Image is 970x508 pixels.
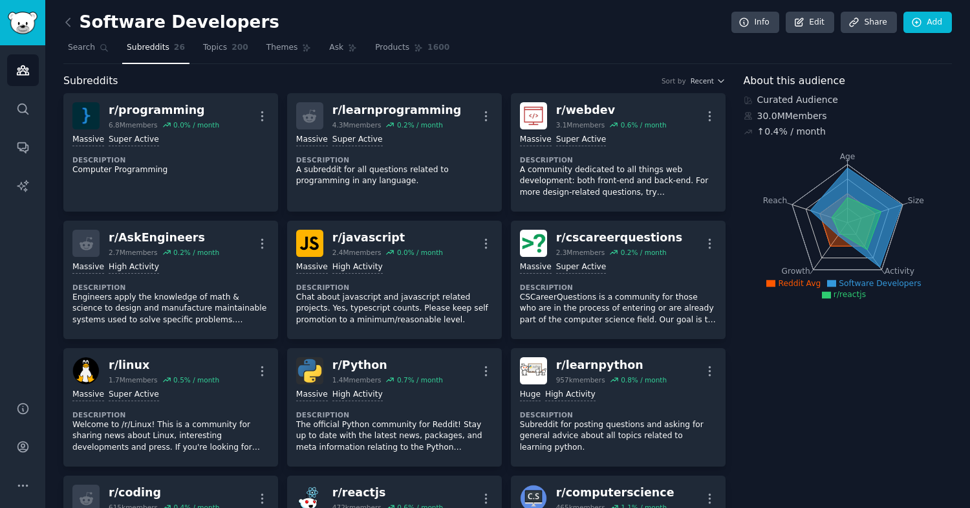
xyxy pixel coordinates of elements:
span: Topics [203,42,227,54]
dt: Description [520,283,717,292]
p: CSCareerQuestions is a community for those who are in the process of entering or are already part... [520,292,717,326]
span: Reddit Avg [778,279,821,288]
dt: Description [296,410,493,419]
span: Ask [329,42,343,54]
div: 0.7 % / month [397,375,443,384]
a: r/AskEngineers2.7Mmembers0.2% / monthMassiveHigh ActivityDescriptionEngineers apply the knowledge... [63,221,278,339]
span: Software Developers [839,279,921,288]
div: 30.0M Members [744,109,953,123]
span: Recent [691,76,714,85]
a: Topics200 [199,38,253,64]
div: r/ coding [109,485,219,501]
div: r/ reactjs [332,485,443,501]
div: r/ programming [109,102,219,118]
div: r/ computerscience [556,485,674,501]
dt: Description [296,155,493,164]
div: Massive [296,389,328,401]
img: learnpython [520,357,547,384]
div: 0.0 % / month [173,120,219,129]
div: r/ AskEngineers [109,230,219,246]
tspan: Reach [762,195,787,204]
a: cscareerquestionsr/cscareerquestions2.3Mmembers0.2% / monthMassiveSuper ActiveDescriptionCSCareer... [511,221,726,339]
div: r/ Python [332,357,443,373]
tspan: Age [839,152,855,161]
a: Share [841,12,896,34]
img: javascript [296,230,323,257]
div: Massive [72,389,104,401]
tspan: Growth [781,267,810,276]
div: High Activity [109,261,159,274]
div: r/ learnpython [556,357,667,373]
div: 4.3M members [332,120,382,129]
div: High Activity [332,261,383,274]
div: 0.2 % / month [173,248,219,257]
p: A community dedicated to all things web development: both front-end and back-end. For more design... [520,164,717,199]
a: Products1600 [371,38,454,64]
p: A subreddit for all questions related to programming in any language. [296,164,493,187]
div: 0.5 % / month [173,375,219,384]
a: Ask [325,38,361,64]
div: r/ javascript [332,230,443,246]
tspan: Size [907,195,923,204]
p: Chat about javascript and javascript related projects. Yes, typescript counts. Please keep self p... [296,292,493,326]
a: learnpythonr/learnpython957kmembers0.8% / monthHugeHigh ActivityDescriptionSubreddit for posting ... [511,348,726,467]
div: 2.3M members [556,248,605,257]
p: Welcome to /r/Linux! This is a community for sharing news about Linux, interesting developments a... [72,419,269,454]
div: Curated Audience [744,93,953,107]
a: Search [63,38,113,64]
div: High Activity [332,389,383,401]
a: webdevr/webdev3.1Mmembers0.6% / monthMassiveSuper ActiveDescriptionA community dedicated to all t... [511,93,726,212]
p: Subreddit for posting questions and asking for general advice about all topics related to learnin... [520,419,717,454]
div: Massive [520,134,552,146]
img: cscareerquestions [520,230,547,257]
div: Massive [520,261,552,274]
dt: Description [520,155,717,164]
span: Themes [266,42,298,54]
div: r/ linux [109,357,219,373]
div: 0.2 % / month [621,248,667,257]
div: Massive [72,261,104,274]
span: Search [68,42,95,54]
div: 2.7M members [109,248,158,257]
a: Info [731,12,779,34]
img: webdev [520,102,547,129]
div: ↑ 0.4 % / month [757,125,826,138]
a: r/learnprogramming4.3Mmembers0.2% / monthMassiveSuper ActiveDescriptionA subreddit for all questi... [287,93,502,212]
a: Add [903,12,952,34]
dt: Description [72,155,269,164]
span: 1600 [427,42,449,54]
dt: Description [72,410,269,419]
p: Computer Programming [72,164,269,176]
div: Super Active [109,134,159,146]
a: programmingr/programming6.8Mmembers0.0% / monthMassiveSuper ActiveDescriptionComputer Programming [63,93,278,212]
div: Sort by [662,76,686,85]
img: GummySearch logo [8,12,38,34]
div: r/ learnprogramming [332,102,461,118]
div: 0.8 % / month [621,375,667,384]
div: Super Active [556,261,607,274]
div: High Activity [545,389,596,401]
div: Massive [72,134,104,146]
div: 2.4M members [332,248,382,257]
div: 1.7M members [109,375,158,384]
img: linux [72,357,100,384]
a: Subreddits26 [122,38,189,64]
div: Super Active [109,389,159,401]
div: 0.2 % / month [397,120,443,129]
a: Themes [262,38,316,64]
div: Massive [296,261,328,274]
span: Subreddits [63,73,118,89]
p: Engineers apply the knowledge of math & science to design and manufacture maintainable systems us... [72,292,269,326]
a: javascriptr/javascript2.4Mmembers0.0% / monthMassiveHigh ActivityDescriptionChat about javascript... [287,221,502,339]
div: r/ cscareerquestions [556,230,683,246]
div: r/ webdev [556,102,667,118]
div: Huge [520,389,541,401]
span: Products [375,42,409,54]
dt: Description [520,410,717,419]
button: Recent [691,76,726,85]
a: Edit [786,12,834,34]
dt: Description [72,283,269,292]
span: r/reactjs [834,290,866,299]
span: 200 [232,42,248,54]
span: Subreddits [127,42,169,54]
